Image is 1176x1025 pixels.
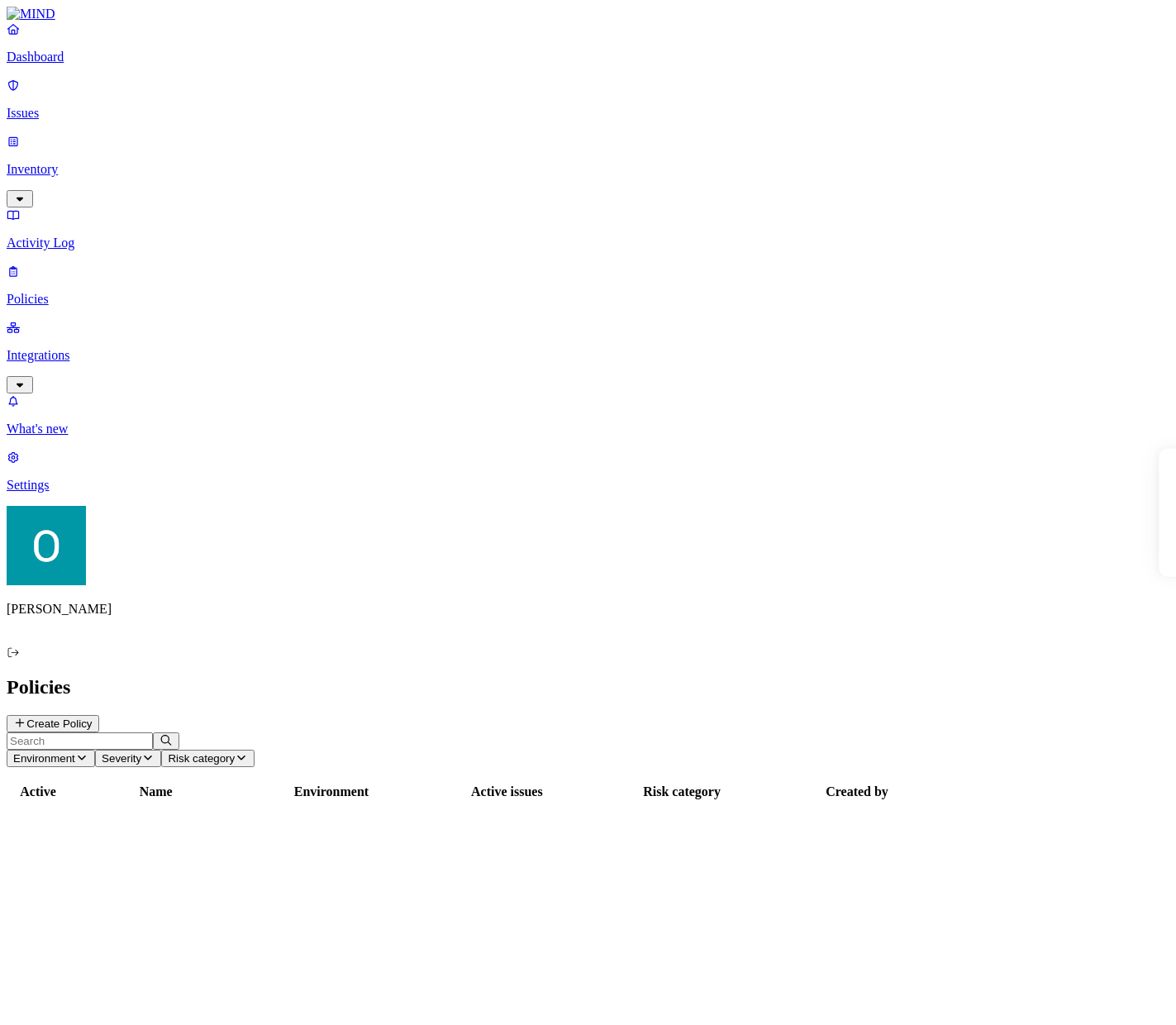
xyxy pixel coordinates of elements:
p: [PERSON_NAME] [7,602,1169,617]
div: Risk category [596,784,768,799]
span: Severity [102,752,141,765]
p: Dashboard [7,50,1169,64]
p: Activity Log [7,236,1169,250]
div: Name [70,784,241,799]
a: Settings [7,450,1169,493]
input: Search [7,732,153,750]
a: What's new [7,393,1169,436]
p: Policies [7,292,1169,307]
a: Issues [7,78,1169,121]
div: Active [9,784,67,799]
div: Environment [245,784,417,799]
a: Dashboard [7,21,1169,64]
span: Environment [13,752,75,765]
a: Inventory [7,134,1169,205]
p: Inventory [7,162,1169,177]
img: MIND [7,7,55,21]
button: Create Policy [7,715,99,732]
a: Integrations [7,320,1169,391]
img: Ofir Englard [7,506,86,585]
div: Created by [771,784,943,799]
p: Integrations [7,348,1169,363]
a: MIND [7,7,1169,21]
p: Issues [7,106,1169,121]
div: Active issues [421,784,593,799]
a: Policies [7,264,1169,307]
span: Risk category [168,752,235,765]
h2: Policies [7,676,1169,698]
p: Settings [7,478,1169,493]
a: Activity Log [7,207,1169,250]
p: What's new [7,422,1169,436]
